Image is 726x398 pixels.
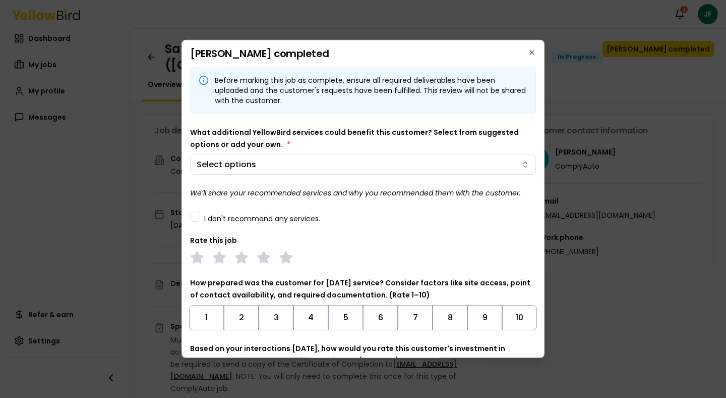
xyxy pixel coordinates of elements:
[215,75,527,106] div: Before marking this job as complete, ensure all required deliverables have been uploaded and the ...
[190,343,505,366] label: Based on your interactions [DATE], how would you rate this customer's investment in workplace saf...
[433,305,467,330] button: Toggle 8
[190,235,237,245] label: Rate this job
[363,305,398,330] button: Toggle 6
[502,305,537,330] button: Toggle 10
[190,127,519,150] label: What additional YellowBird services could benefit this customer? Select from suggested options or...
[190,48,536,59] h2: [PERSON_NAME] completed
[197,159,256,171] span: Select options
[189,305,224,330] button: Toggle 1
[204,215,320,222] label: I don't recommend any services.
[328,305,363,330] button: Toggle 5
[190,155,536,175] button: Select options
[293,305,328,330] button: Toggle 4
[190,188,521,198] i: We’ll share your recommended services and why you recommended them with the customer.
[467,305,502,330] button: Toggle 9
[190,278,530,300] label: How prepared was the customer for [DATE] service? Consider factors like site access, point of con...
[259,305,293,330] button: Toggle 3
[224,305,259,330] button: Toggle 2
[398,305,433,330] button: Toggle 7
